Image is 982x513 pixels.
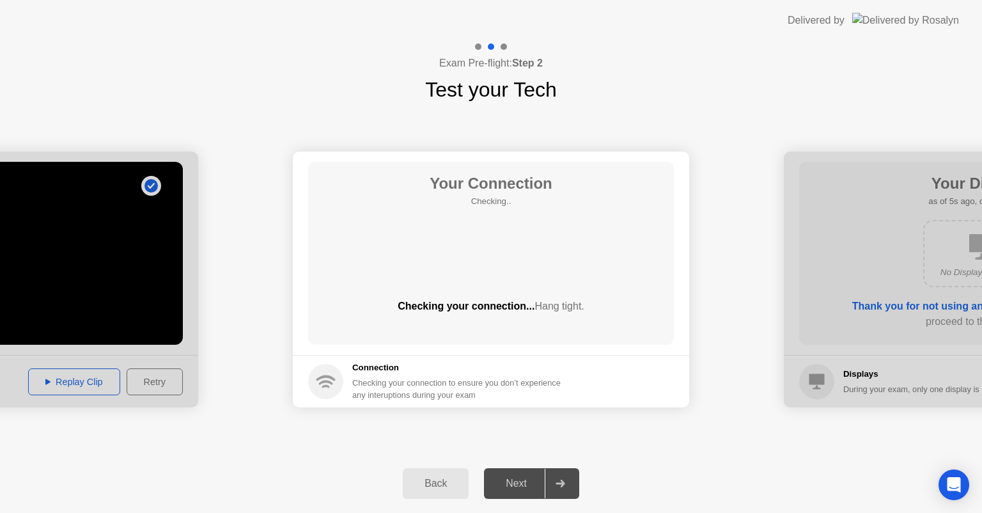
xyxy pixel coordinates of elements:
[308,299,674,314] div: Checking your connection...
[407,478,465,489] div: Back
[788,13,845,28] div: Delivered by
[352,361,568,374] h5: Connection
[484,468,579,499] button: Next
[439,56,543,71] h4: Exam Pre-flight:
[939,470,969,500] div: Open Intercom Messenger
[852,13,959,28] img: Delivered by Rosalyn
[425,74,557,105] h1: Test your Tech
[488,478,545,489] div: Next
[430,195,552,208] h5: Checking..
[430,172,552,195] h1: Your Connection
[403,468,469,499] button: Back
[534,301,584,312] span: Hang tight.
[512,58,543,68] b: Step 2
[352,377,568,401] div: Checking your connection to ensure you don’t experience any interuptions during your exam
